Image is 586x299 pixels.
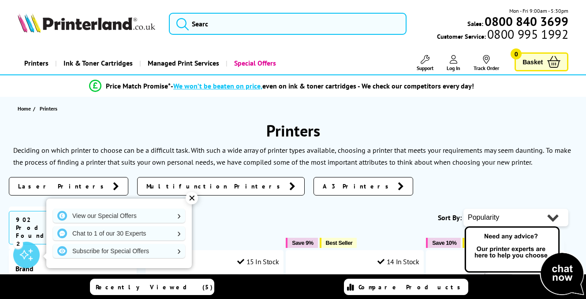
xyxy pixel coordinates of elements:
span: Log In [447,65,460,71]
span: A3 Printers [323,182,393,191]
span: Price Match Promise* [106,81,171,90]
span: Customer Service: [437,30,568,41]
span: 902 Products Found [9,211,90,244]
a: Subscribe for Special Offers [53,244,185,258]
a: Home [18,104,33,113]
a: View our Special Offers [53,209,185,223]
a: Ink & Toner Cartridges [55,52,139,74]
a: Laser Printers [9,177,128,196]
a: Compare Products [344,279,468,295]
div: 2 [13,239,23,248]
input: Searc [169,13,406,35]
a: Chat to 1 of our 30 Experts [53,226,185,240]
span: Ink & Toner Cartridges [63,52,133,74]
p: To make the process of finding a printer that suits your own personal needs, we have compiled som... [13,146,571,166]
div: 14 In Stock [377,257,419,266]
span: We won’t be beaten on price, [173,81,262,90]
span: Mon - Fri 9:00am - 5:30pm [509,7,568,15]
span: Support [417,65,433,71]
span: Basket [523,56,543,68]
span: Sales: [467,19,483,28]
img: Printerland Logo [18,13,155,33]
span: Save 9% [292,240,313,246]
p: Deciding on which printer to choose can be a difficult task. With such a wide array of printer ty... [13,146,544,155]
b: 0800 840 3699 [485,13,568,30]
span: Printers [40,105,57,112]
button: Save 10% [426,238,461,248]
a: Basket 0 [515,52,568,71]
span: Laser Printers [18,182,108,191]
a: Multifunction Printers [137,177,305,196]
span: 0800 995 1992 [486,30,568,38]
a: Track Order [474,55,499,71]
a: Managed Print Services [139,52,226,74]
button: Best Seller [320,238,357,248]
div: - even on ink & toner cartridges - We check our competitors every day! [171,81,474,90]
a: Support [417,55,433,71]
a: Printerland Logo [18,13,158,34]
a: Log In [447,55,460,71]
a: Recently Viewed (5) [90,279,214,295]
a: A3 Printers [314,177,413,196]
h1: Printers [9,120,577,141]
span: Multifunction Printers [146,182,285,191]
a: 0800 840 3699 [483,17,568,26]
span: Sort By: [438,213,462,222]
span: Save 10% [432,240,456,246]
a: Special Offers [226,52,283,74]
div: Brand [15,264,130,273]
div: 15 In Stock [237,257,279,266]
span: Recently Viewed (5) [96,283,213,291]
span: Compare Products [358,283,465,291]
div: ✕ [186,192,198,204]
li: modal_Promise [4,78,559,94]
span: Best Seller [326,240,353,246]
img: Open Live Chat window [463,225,586,297]
span: 0 [511,48,522,59]
button: Save 9% [286,238,317,248]
a: Printers [18,52,55,74]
